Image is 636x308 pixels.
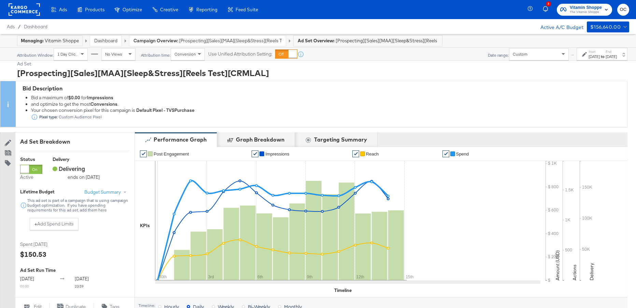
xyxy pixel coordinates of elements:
span: Optimize [123,7,142,12]
span: Post Engagement [154,151,189,157]
span: Spend [456,151,469,157]
span: Feed Suite [236,7,258,12]
span: No Views [105,52,122,57]
div: Targeting Summary [314,136,367,144]
span: ↑ [569,54,576,57]
div: Date range: [487,53,509,58]
span: [DATE] [20,276,34,282]
span: Delivering [53,165,85,172]
a: ✔ [442,150,449,157]
button: Vitamin ShoppeThe Vitamin Shoppe [557,4,612,16]
button: OC [617,4,629,16]
strong: Conversions [90,101,117,107]
div: [DATE] [589,54,600,59]
span: and optimize to get the most . [31,101,118,107]
div: Timeline [334,287,352,294]
strong: to [600,54,606,59]
div: [Prospecting][Sales][MAA][Sleep&Stress][Reels Test][CRMLAL] [17,67,627,79]
label: Start: [589,49,600,54]
div: Custom Audience Pixel [38,115,102,119]
div: This ad set is part of a campaign that is using campaign budget optimization. If you have spendin... [27,198,129,212]
button: 3 [542,3,553,16]
button: +Add Spend Limits [30,218,79,230]
div: Ad Set Breakdown [20,138,129,146]
strong: $0.00 [68,95,80,101]
div: [DATE] [606,54,617,59]
span: [Prospecting][Sales][MAA][Sleep&Stress][Reels Test][CRMLAL] [179,38,282,44]
a: ✔ [352,150,359,157]
a: Dashboard [94,38,117,44]
sub: ends on [DATE] [68,174,100,180]
div: $150.53 [20,249,46,259]
strong: Pixel type: [39,114,58,119]
span: 1 Day Clicks [57,52,80,57]
div: KPIs [140,222,150,229]
span: The Vitamin Shoppe [570,10,602,15]
span: Reporting [196,7,217,12]
label: End: [606,49,617,54]
div: $156,640.00 [590,23,621,31]
strong: + [34,221,37,227]
span: Impressions [265,151,289,157]
strong: Ad Set Overview: [298,38,335,43]
span: Custom [513,52,527,57]
strong: Campaign Overview: [133,38,178,44]
strong: Default Pixel - TVS Purchase [136,107,195,114]
div: Attribution time: [141,53,171,58]
text: Delivery [589,263,595,280]
span: Creative [160,7,178,12]
strong: Managing: [21,38,44,43]
span: Vitamin Shoppe [570,4,602,11]
label: Use Unified Attribution Setting: [208,51,272,57]
span: Conversion [174,52,196,57]
div: Lifetime Budget [20,189,69,195]
sub: 00:00 [20,284,29,289]
div: Active A/C Budget [533,21,583,32]
text: Amount (USD) [554,250,561,280]
div: Delivery [53,156,100,163]
a: ✔ [252,150,258,157]
div: Ad Set [17,61,627,67]
div: Performance Graph [154,136,207,144]
sub: 23:59 [75,284,84,289]
div: Your chosen conversion pixel for this campaign is [31,107,624,121]
label: Active [20,174,42,180]
div: Status [20,156,42,163]
button: $156,640.00 [587,21,629,32]
div: Timeline: [138,303,155,308]
span: / [15,24,24,29]
div: Bid Description [23,85,624,92]
span: [Prospecting][Sales][MAA][Sleep&Stress][Reels Test][CRMLAL] [336,38,438,44]
a: Dashboard [24,24,47,29]
a: ✔ [140,150,147,157]
div: 3 [546,1,551,6]
div: Bid a maximum of for [31,95,624,101]
span: Spent [DATE] [20,241,71,248]
span: [DATE] [75,276,89,282]
div: Ad Set Run Time [20,267,129,274]
strong: Impressions [87,95,113,101]
span: Ads [59,7,67,12]
span: OC [620,6,626,14]
div: Attribution Window: [17,53,54,58]
a: Campaign Overview: [Prospecting][Sales][MAA][Sleep&Stress][Reels Test] [133,38,282,44]
text: Actions [571,264,578,280]
div: Vitamin Shoppe [21,38,79,44]
div: Graph Breakdown [236,136,284,144]
span: Reach [366,151,379,157]
span: Products [85,7,104,12]
button: Budget Summary [84,189,129,196]
span: Ads [7,24,15,29]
